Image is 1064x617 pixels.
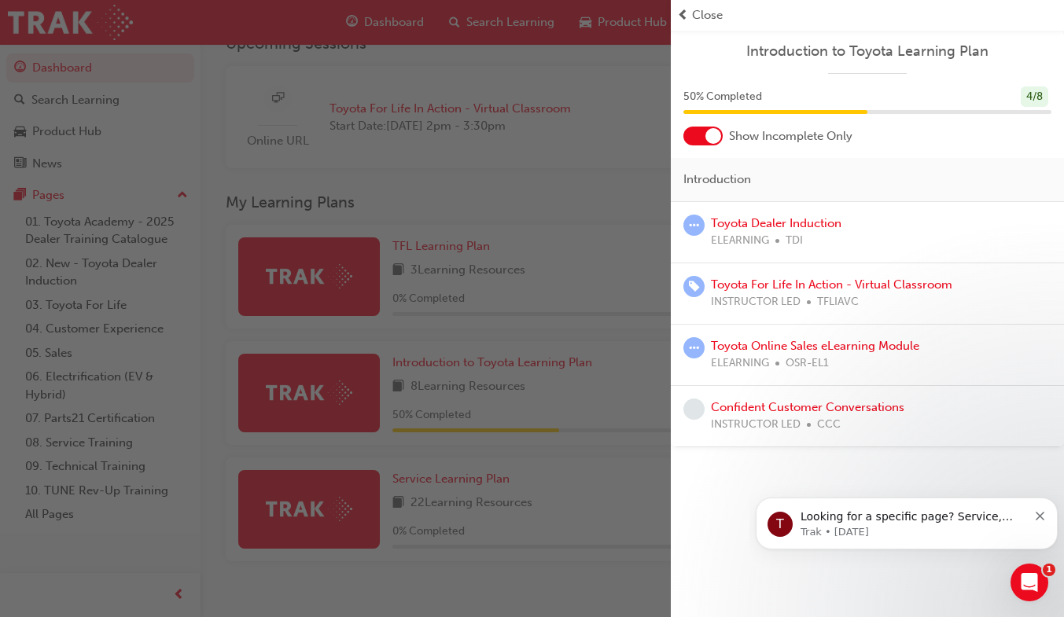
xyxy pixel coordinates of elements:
[817,293,859,311] span: TFLIAVC
[683,171,751,189] span: Introduction
[1021,86,1048,108] div: 4 / 8
[692,6,723,24] span: Close
[817,416,841,434] span: CCC
[683,88,762,106] span: 50 % Completed
[1011,564,1048,601] iframe: Intercom live chat
[711,339,919,353] a: Toyota Online Sales eLearning Module
[683,337,705,358] span: learningRecordVerb_ATTEMPT-icon
[711,293,801,311] span: INSTRUCTOR LED
[711,232,769,250] span: ELEARNING
[1043,564,1055,576] span: 1
[683,42,1051,61] a: Introduction to Toyota Learning Plan
[711,216,841,230] a: Toyota Dealer Induction
[711,416,801,434] span: INSTRUCTOR LED
[677,6,689,24] span: prev-icon
[786,232,803,250] span: TDI
[677,6,1058,24] button: prev-iconClose
[711,354,769,373] span: ELEARNING
[729,127,852,145] span: Show Incomplete Only
[683,398,705,420] span: learningRecordVerb_NONE-icon
[711,400,904,414] a: Confident Customer Conversations
[786,354,829,373] span: OSR-EL1
[683,276,705,297] span: learningRecordVerb_ENROLL-icon
[749,465,1064,575] iframe: Intercom notifications message
[683,215,705,236] span: learningRecordVerb_ATTEMPT-icon
[711,277,952,292] a: Toyota For Life In Action - Virtual Classroom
